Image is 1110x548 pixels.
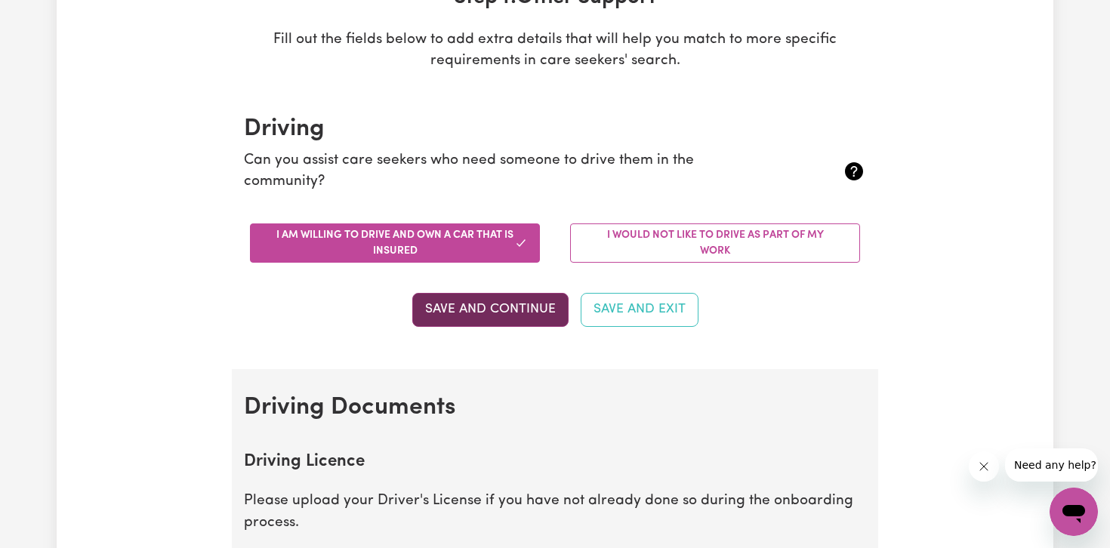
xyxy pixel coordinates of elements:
button: I would not like to drive as part of my work [570,223,860,263]
button: Save and Exit [581,293,698,326]
iframe: Close message [969,451,999,482]
button: I am willing to drive and own a car that is insured [250,223,540,263]
p: Can you assist care seekers who need someone to drive them in the community? [244,150,763,194]
h2: Driving [244,115,866,143]
button: Save and Continue [412,293,569,326]
iframe: Message from company [1005,448,1098,482]
h2: Driving Documents [244,393,866,422]
h2: Driving Licence [244,452,866,473]
p: Please upload your Driver's License if you have not already done so during the onboarding process. [244,491,866,534]
p: Fill out the fields below to add extra details that will help you match to more specific requirem... [232,29,878,73]
iframe: Button to launch messaging window [1050,488,1098,536]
